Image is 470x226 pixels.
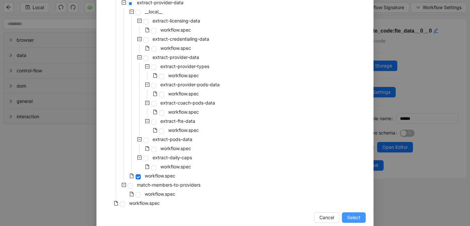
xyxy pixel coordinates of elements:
span: extract-provider-data [153,54,199,60]
span: minus-square [145,64,150,69]
span: minus-square [137,37,142,41]
span: workflow.spec [168,109,199,115]
span: workflow.spec [128,199,161,207]
span: extract-coach-pods-data [160,100,215,106]
span: workflow.spec [159,163,192,171]
span: workflow.spec [145,191,175,197]
span: extract-provider-types [160,64,209,69]
span: extract-coach-pods-data [159,99,216,107]
span: minus-square [137,55,142,60]
span: workflow.spec [160,146,191,151]
span: file [129,174,134,178]
span: workflow.spec [167,126,200,134]
span: extract-fte-data [159,117,197,125]
span: workflow.spec [167,72,200,79]
span: file [153,110,157,114]
span: file [145,46,150,50]
button: Select [342,212,366,223]
span: extract-fte-data [160,118,195,124]
span: workflow.spec [168,91,199,96]
span: file [153,73,157,78]
span: workflow.spec [160,27,191,33]
span: extract-daily-caps [151,154,193,162]
span: extract-pods-data [151,135,194,143]
span: minus-square [145,119,150,123]
span: file [129,192,134,196]
span: workflow.spec [167,90,200,98]
span: Select [347,214,360,221]
span: extract-provider-data [151,53,200,61]
span: workflow.spec [159,145,192,152]
span: file [145,146,150,151]
span: workflow.spec [143,172,177,180]
span: extract-credentialing-data [153,36,209,42]
span: minus-square [137,137,142,142]
span: minus-square [137,155,142,160]
button: Cancel [314,212,339,223]
span: extract-pods-data [153,136,192,142]
span: __local__ [143,8,164,16]
span: workflow.spec [168,73,199,78]
span: match-members-to-providers [136,181,202,189]
span: workflow.spec [160,164,191,169]
span: minus-square [137,19,142,23]
span: workflow.spec [159,44,192,52]
span: __local__ [145,9,162,14]
span: workflow.spec [160,45,191,51]
span: minus-square [145,101,150,105]
span: workflow.spec [167,108,200,116]
span: workflow.spec [145,173,175,178]
span: minus-square [129,9,134,14]
span: minus-square [122,183,126,187]
span: minus-square [145,82,150,87]
span: extract-credentialing-data [151,35,211,43]
span: extract-provider-pods-data [160,82,220,87]
span: file [153,92,157,96]
span: workflow.spec [143,190,177,198]
span: extract-provider-types [159,63,211,70]
span: file [145,164,150,169]
span: workflow.spec [159,26,192,34]
span: extract-licensing-data [151,17,201,25]
span: match-members-to-providers [137,182,200,188]
span: file [145,28,150,32]
span: file [114,201,118,205]
span: file [153,128,157,133]
span: Cancel [319,214,334,221]
span: workflow.spec [129,200,160,206]
span: extract-daily-caps [153,155,192,160]
span: workflow.spec [168,127,199,133]
span: minus-square [122,0,126,5]
span: extract-provider-pods-data [159,81,221,89]
span: extract-licensing-data [153,18,200,23]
